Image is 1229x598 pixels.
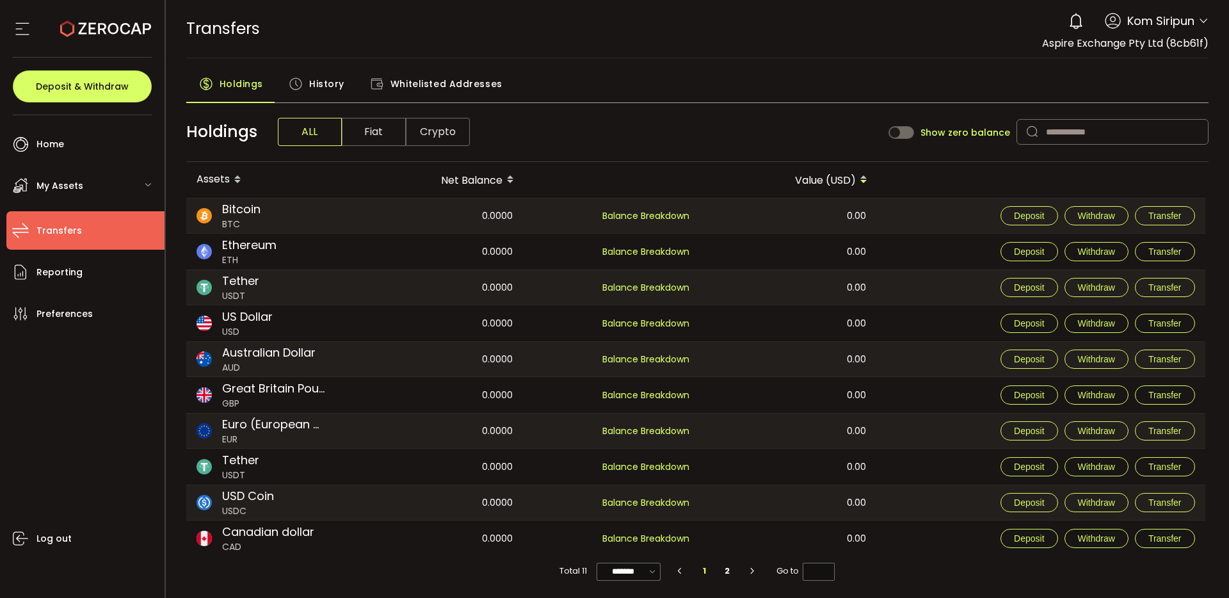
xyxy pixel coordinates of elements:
[602,531,689,546] span: Balance Breakdown
[1064,278,1129,297] button: Withdraw
[1127,12,1194,29] span: Kom Siripun
[1135,350,1195,369] button: Transfer
[701,305,876,341] div: 0.00
[1000,493,1057,512] button: Deposit
[1014,426,1044,436] span: Deposit
[342,118,406,146] span: Fiat
[1000,529,1057,548] button: Deposit
[602,245,689,259] span: Balance Breakdown
[1064,493,1129,512] button: Withdraw
[348,198,523,233] div: 0.0000
[1078,426,1115,436] span: Withdraw
[222,289,259,303] span: USDT
[1135,457,1195,476] button: Transfer
[222,325,273,339] span: USD
[1042,36,1209,51] span: Aspire Exchange Pty Ltd (8cb61f)
[1148,282,1182,293] span: Transfer
[222,361,316,375] span: AUD
[197,280,212,295] img: usdt_portfolio.svg
[1064,385,1129,405] button: Withdraw
[348,342,523,376] div: 0.0000
[348,449,523,485] div: 0.0000
[1135,421,1195,440] button: Transfer
[920,128,1010,137] span: Show zero balance
[602,209,689,223] span: Balance Breakdown
[701,449,876,485] div: 0.00
[222,380,326,397] span: Great Britain Pound
[222,254,277,267] span: ETH
[701,521,876,556] div: 0.00
[1135,529,1195,548] button: Transfer
[1014,282,1044,293] span: Deposit
[559,562,587,580] span: Total 11
[348,485,523,520] div: 0.0000
[1148,426,1182,436] span: Transfer
[1064,529,1129,548] button: Withdraw
[1014,390,1044,400] span: Deposit
[602,460,689,474] span: Balance Breakdown
[1064,457,1129,476] button: Withdraw
[1064,206,1129,225] button: Withdraw
[1014,462,1044,472] span: Deposit
[701,198,876,233] div: 0.00
[222,236,277,254] span: Ethereum
[222,344,316,361] span: Australian Dollar
[1078,462,1115,472] span: Withdraw
[222,397,326,410] span: GBP
[348,169,524,191] div: Net Balance
[1000,278,1057,297] button: Deposit
[1135,278,1195,297] button: Transfer
[390,71,502,97] span: Whitelisted Addresses
[1135,493,1195,512] button: Transfer
[701,485,876,520] div: 0.00
[1078,354,1115,364] span: Withdraw
[222,272,259,289] span: Tether
[1078,318,1115,328] span: Withdraw
[1135,314,1195,333] button: Transfer
[701,414,876,448] div: 0.00
[348,521,523,556] div: 0.0000
[197,352,212,367] img: aud_portfolio.svg
[1000,206,1057,225] button: Deposit
[1078,390,1115,400] span: Withdraw
[1148,462,1182,472] span: Transfer
[197,244,212,259] img: eth_portfolio.svg
[602,424,689,439] span: Balance Breakdown
[348,234,523,270] div: 0.0000
[1135,242,1195,261] button: Transfer
[13,70,152,102] button: Deposit & Withdraw
[222,451,259,469] span: Tether
[1000,457,1057,476] button: Deposit
[1064,350,1129,369] button: Withdraw
[309,71,344,97] span: History
[186,120,257,144] span: Holdings
[36,135,64,154] span: Home
[348,270,523,305] div: 0.0000
[1078,282,1115,293] span: Withdraw
[1000,314,1057,333] button: Deposit
[36,82,129,91] span: Deposit & Withdraw
[220,71,263,97] span: Holdings
[186,169,348,191] div: Assets
[222,308,273,325] span: US Dollar
[693,562,716,580] li: 1
[1014,246,1044,257] span: Deposit
[36,263,83,282] span: Reporting
[776,562,835,580] span: Go to
[278,118,342,146] span: ALL
[222,487,274,505] span: USD Coin
[1148,497,1182,508] span: Transfer
[701,342,876,376] div: 0.00
[36,222,82,240] span: Transfers
[1064,421,1129,440] button: Withdraw
[222,540,314,554] span: CAD
[197,531,212,546] img: cad_portfolio.svg
[1014,497,1044,508] span: Deposit
[1148,246,1182,257] span: Transfer
[222,433,326,446] span: EUR
[197,495,212,510] img: usdc_portfolio.svg
[716,562,739,580] li: 2
[602,280,689,295] span: Balance Breakdown
[1014,318,1044,328] span: Deposit
[1078,211,1115,221] span: Withdraw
